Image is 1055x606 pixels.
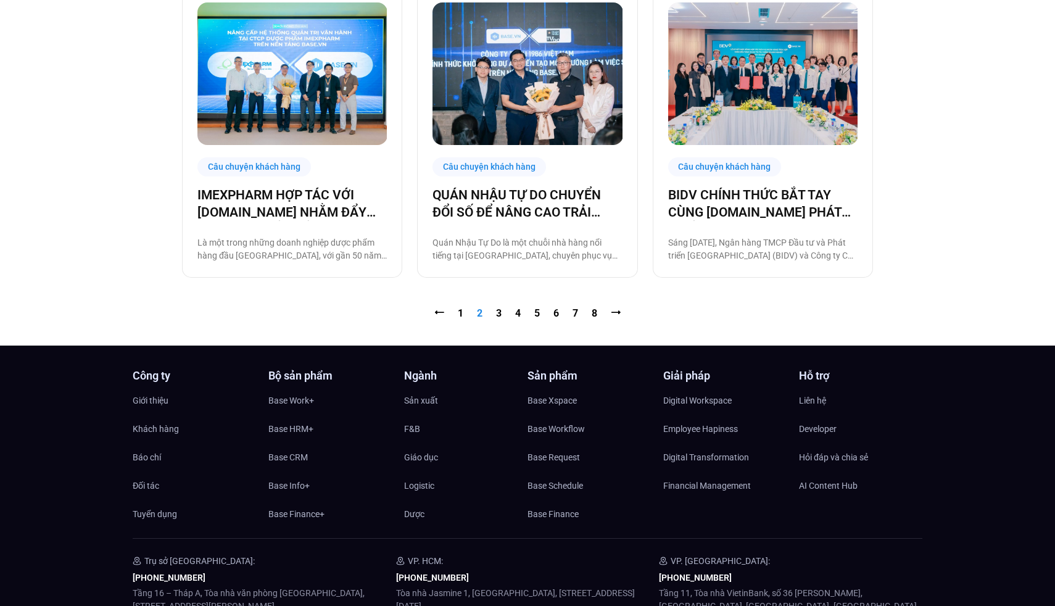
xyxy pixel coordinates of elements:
[799,448,868,467] span: Hỏi đáp và chia sẻ
[573,307,578,319] a: 7
[527,505,651,523] a: Base Finance
[404,391,527,410] a: Sản xuất
[404,505,424,523] span: Dược
[133,391,168,410] span: Giới thiệu
[268,448,308,467] span: Base CRM
[404,391,438,410] span: Sản xuất
[799,420,922,438] a: Developer
[404,476,527,495] a: Logistic
[268,505,325,523] span: Base Finance+
[268,505,392,523] a: Base Finance+
[496,307,502,319] a: 3
[408,556,443,566] span: VP. HCM:
[268,476,310,495] span: Base Info+
[197,186,387,221] a: IMEXPHARM HỢP TÁC VỚI [DOMAIN_NAME] NHẰM ĐẨY MẠNH CHUYỂN ĐỔI SỐ CHO VẬN HÀNH THÔNG MINH
[527,505,579,523] span: Base Finance
[404,505,527,523] a: Dược
[404,448,527,467] a: Giáo dục
[663,420,787,438] a: Employee Hapiness
[133,391,256,410] a: Giới thiệu
[182,306,873,321] nav: Pagination
[663,448,749,467] span: Digital Transformation
[268,448,392,467] a: Base CRM
[668,236,858,262] p: Sáng [DATE], Ngân hàng TMCP Đầu tư và Phát triển [GEOGRAPHIC_DATA] (BIDV) và Công ty Cổ phần Base...
[268,391,392,410] a: Base Work+
[799,370,922,381] h4: Hỗ trợ
[527,391,577,410] span: Base Xspace
[133,448,161,467] span: Báo chí
[799,448,922,467] a: Hỏi đáp và chia sẻ
[553,307,559,319] a: 6
[527,391,651,410] a: Base Xspace
[133,505,256,523] a: Tuyển dụng
[404,420,420,438] span: F&B
[663,476,751,495] span: Financial Management
[799,420,837,438] span: Developer
[432,236,622,262] p: Quán Nhậu Tự Do là một chuỗi nhà hàng nổi tiếng tại [GEOGRAPHIC_DATA], chuyên phục vụ các món nhậ...
[268,391,314,410] span: Base Work+
[268,370,392,381] h4: Bộ sản phẩm
[197,157,311,176] div: Câu chuyện khách hàng
[434,307,444,319] a: ⭠
[404,420,527,438] a: F&B
[133,420,256,438] a: Khách hàng
[663,476,787,495] a: Financial Management
[527,448,651,467] a: Base Request
[663,448,787,467] a: Digital Transformation
[527,476,651,495] a: Base Schedule
[534,307,540,319] a: 5
[133,505,177,523] span: Tuyển dụng
[668,186,858,221] a: BIDV CHÍNH THỨC BẮT TAY CÙNG [DOMAIN_NAME] PHÁT TRIỂN GIẢI PHÁP TÀI CHÍNH SỐ TOÀN DIỆN CHO DOANH ...
[799,391,922,410] a: Liên hệ
[404,448,438,467] span: Giáo dục
[432,186,622,221] a: QUÁN NHẬU TỰ DO CHUYỂN ĐỔI SỐ ĐỂ NÂNG CAO TRẢI NGHIỆM CHO 1000 NHÂN SỰ
[663,370,787,381] h4: Giải pháp
[268,476,392,495] a: Base Info+
[404,370,527,381] h4: Ngành
[527,448,580,467] span: Base Request
[799,391,826,410] span: Liên hệ
[144,556,255,566] span: Trụ sở [GEOGRAPHIC_DATA]:
[592,307,597,319] a: 8
[477,307,482,319] span: 2
[133,476,256,495] a: Đối tác
[133,448,256,467] a: Báo chí
[668,157,782,176] div: Câu chuyện khách hàng
[197,236,387,262] p: Là một trong những doanh nghiệp dược phẩm hàng đầu [GEOGRAPHIC_DATA], với gần 50 năm phát triển b...
[659,573,732,583] a: [PHONE_NUMBER]
[611,307,621,319] a: ⭢
[663,391,787,410] a: Digital Workspace
[404,476,434,495] span: Logistic
[527,370,651,381] h4: Sản phẩm
[799,476,922,495] a: AI Content Hub
[133,370,256,381] h4: Công ty
[671,556,770,566] span: VP. [GEOGRAPHIC_DATA]:
[133,573,205,583] a: [PHONE_NUMBER]
[432,157,546,176] div: Câu chuyện khách hàng
[527,420,651,438] a: Base Workflow
[133,420,179,438] span: Khách hàng
[133,476,159,495] span: Đối tác
[515,307,521,319] a: 4
[527,476,583,495] span: Base Schedule
[663,420,738,438] span: Employee Hapiness
[527,420,585,438] span: Base Workflow
[458,307,463,319] a: 1
[663,391,732,410] span: Digital Workspace
[268,420,313,438] span: Base HRM+
[799,476,858,495] span: AI Content Hub
[268,420,392,438] a: Base HRM+
[396,573,469,583] a: [PHONE_NUMBER]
